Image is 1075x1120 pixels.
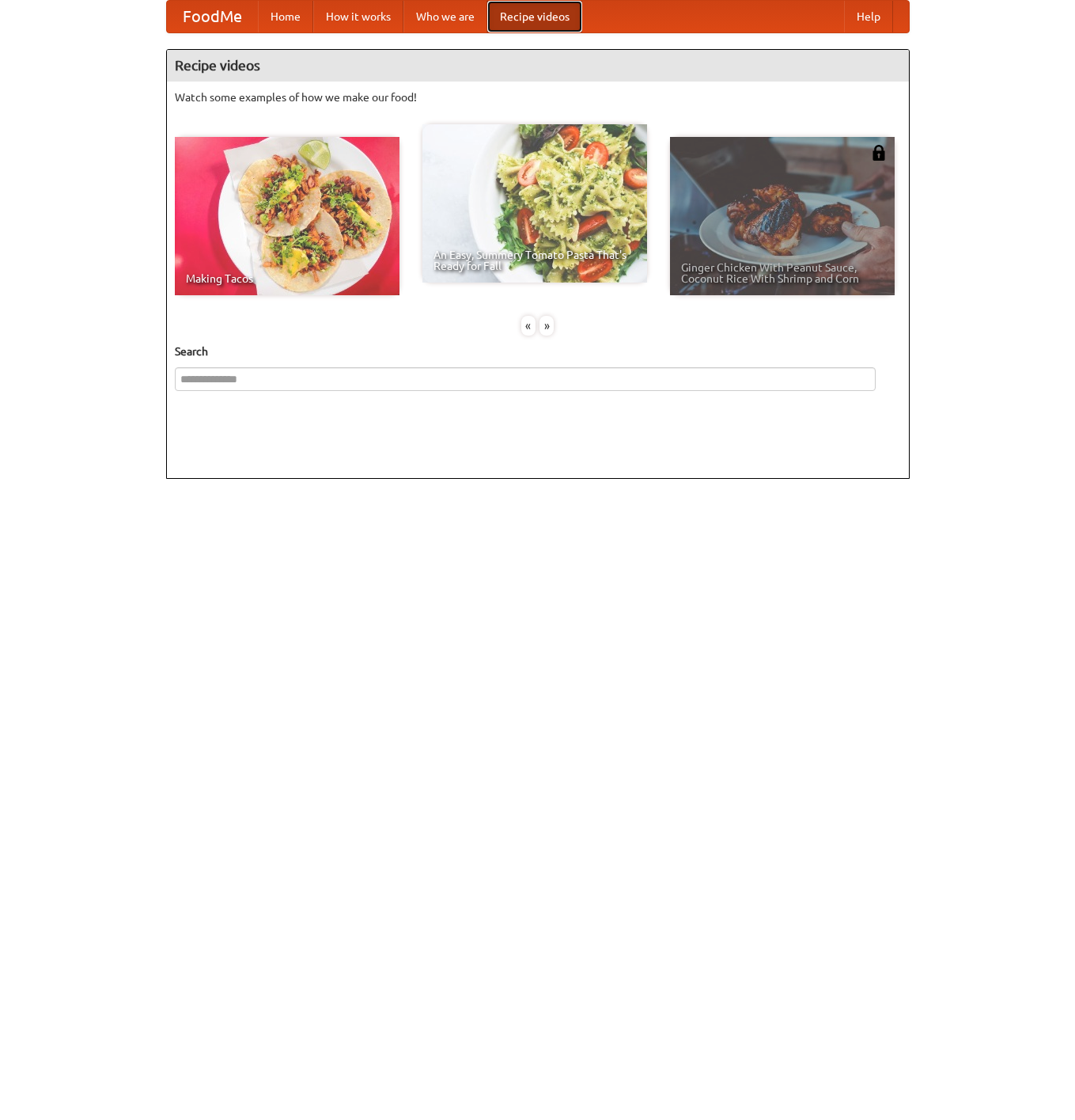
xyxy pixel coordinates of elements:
a: Who we are [403,1,487,32]
a: How it works [313,1,403,32]
div: » [539,316,554,336]
p: Watch some examples of how we make our food! [175,89,901,105]
h5: Search [175,344,901,359]
a: An Easy, Summery Tomato Pasta That's Ready for Fall [422,124,647,283]
span: An Easy, Summery Tomato Pasta That's Ready for Fall [433,249,636,271]
a: Help [844,1,893,32]
div: « [521,316,536,336]
a: Making Tacos [175,137,399,295]
h4: Recipe videos [167,50,909,82]
span: Making Tacos [186,273,388,284]
a: Recipe videos [487,1,582,32]
img: 483408.png [871,145,887,161]
a: FoodMe [167,1,258,32]
a: Home [258,1,313,32]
